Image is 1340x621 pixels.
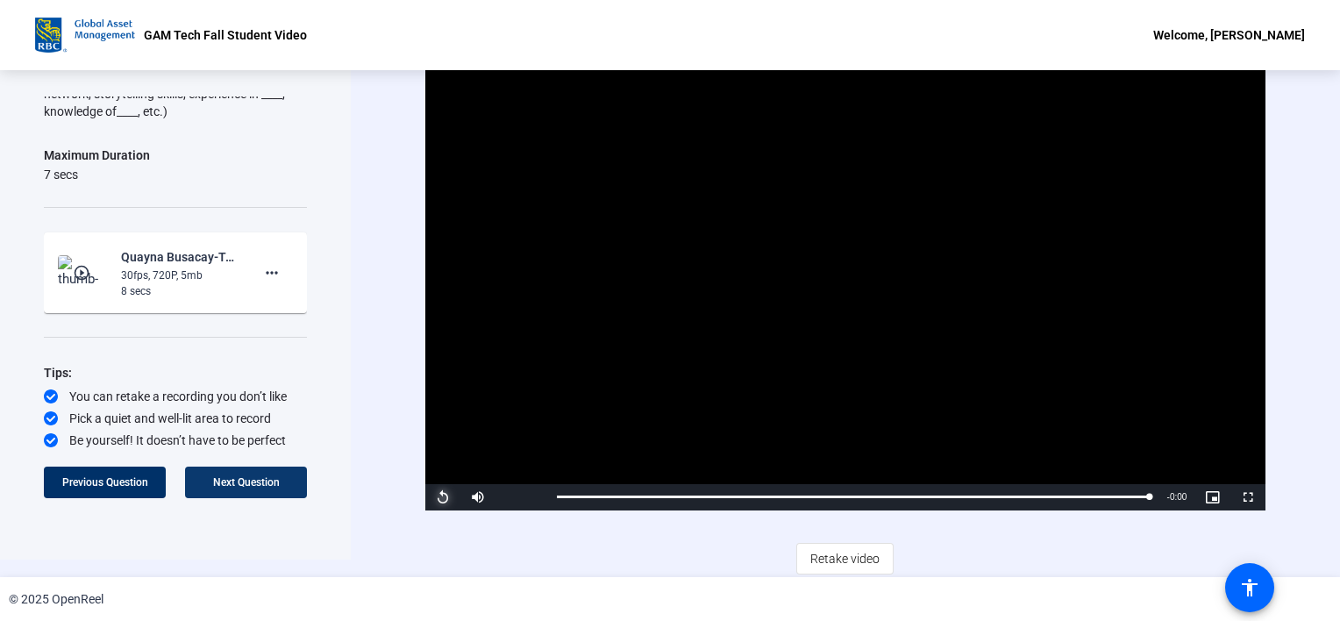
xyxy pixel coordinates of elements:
[1167,492,1170,502] span: -
[796,543,894,575] button: Retake video
[1239,577,1260,598] mat-icon: accessibility
[44,432,307,449] div: Be yourself! It doesn’t have to be perfect
[1170,492,1187,502] span: 0:00
[9,590,103,609] div: © 2025 OpenReel
[44,410,307,427] div: Pick a quiet and well-lit area to record
[121,268,239,283] div: 30fps, 720P, 5mb
[62,476,148,489] span: Previous Question
[35,18,135,53] img: OpenReel logo
[44,362,307,383] div: Tips:
[58,255,110,290] img: thumb-nail
[44,467,166,498] button: Previous Question
[425,484,460,510] button: Replay
[460,484,495,510] button: Mute
[73,264,94,282] mat-icon: play_circle_outline
[44,166,150,183] div: 7 secs
[144,25,307,46] p: GAM Tech Fall Student Video
[425,38,1266,510] div: Video Player
[557,496,1150,498] div: Progress Bar
[1153,25,1305,46] div: Welcome, [PERSON_NAME]
[185,467,307,498] button: Next Question
[121,283,239,299] div: 8 secs
[810,542,880,575] span: Retake video
[261,262,282,283] mat-icon: more_horiz
[1195,484,1230,510] button: Picture-in-Picture
[121,246,239,268] div: Quayna Busacay-Tech town hall 2025-GAM Tech Fall Student Video-1758112130524-webcam
[213,476,280,489] span: Next Question
[1230,484,1265,510] button: Fullscreen
[44,145,150,166] div: Maximum Duration
[44,388,307,405] div: You can retake a recording you don’t like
